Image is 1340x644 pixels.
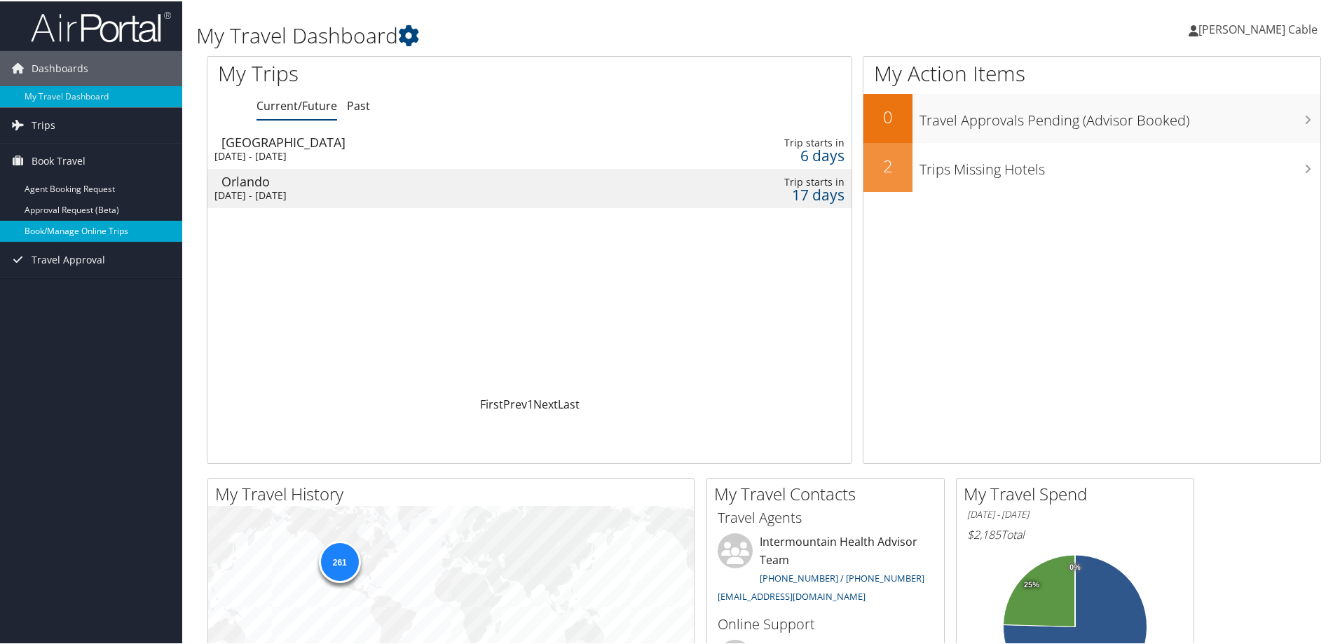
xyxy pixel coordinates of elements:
[967,526,1001,541] span: $2,185
[503,395,527,411] a: Prev
[699,135,845,148] div: Trip starts in
[711,532,941,607] li: Intermountain Health Advisor Team
[221,174,617,186] div: Orlando
[214,149,610,161] div: [DATE] - [DATE]
[1024,580,1039,588] tspan: 25%
[964,481,1194,505] h2: My Travel Spend
[257,97,337,112] a: Current/Future
[215,481,694,505] h2: My Travel History
[699,148,845,160] div: 6 days
[1189,7,1332,49] a: [PERSON_NAME] Cable
[699,174,845,187] div: Trip starts in
[967,507,1183,520] h6: [DATE] - [DATE]
[218,57,573,87] h1: My Trips
[967,526,1183,541] h6: Total
[32,241,105,276] span: Travel Approval
[714,481,944,505] h2: My Travel Contacts
[32,107,55,142] span: Trips
[31,9,171,42] img: airportal-logo.png
[558,395,580,411] a: Last
[32,50,88,85] span: Dashboards
[533,395,558,411] a: Next
[863,142,1320,191] a: 2Trips Missing Hotels
[1069,562,1081,570] tspan: 0%
[214,188,610,200] div: [DATE] - [DATE]
[699,187,845,200] div: 17 days
[919,151,1320,178] h3: Trips Missing Hotels
[718,589,866,601] a: [EMAIL_ADDRESS][DOMAIN_NAME]
[347,97,370,112] a: Past
[760,570,924,583] a: [PHONE_NUMBER] / [PHONE_NUMBER]
[221,135,617,147] div: [GEOGRAPHIC_DATA]
[718,613,934,633] h3: Online Support
[863,93,1320,142] a: 0Travel Approvals Pending (Advisor Booked)
[527,395,533,411] a: 1
[480,395,503,411] a: First
[1198,20,1318,36] span: [PERSON_NAME] Cable
[863,153,912,177] h2: 2
[196,20,953,49] h1: My Travel Dashboard
[863,104,912,128] h2: 0
[863,57,1320,87] h1: My Action Items
[718,507,934,526] h3: Travel Agents
[318,540,360,582] div: 261
[32,142,86,177] span: Book Travel
[919,102,1320,129] h3: Travel Approvals Pending (Advisor Booked)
